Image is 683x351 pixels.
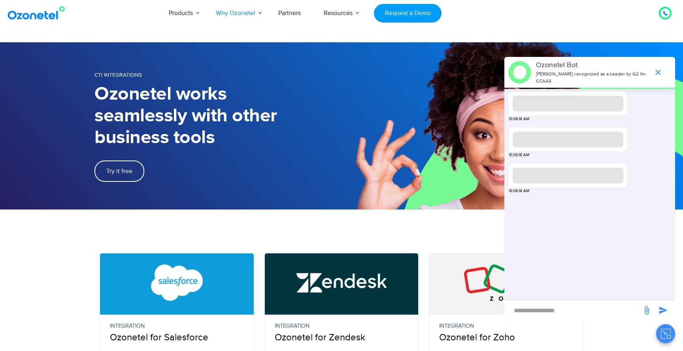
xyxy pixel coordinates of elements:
[509,116,529,122] span: 10:38:18 AM
[655,302,671,318] span: send message
[275,322,409,330] small: Integration
[94,83,341,149] h1: Ozonetel works seamlessly with other business tools
[508,304,638,318] div: new-msg-input
[296,264,387,301] img: Zendesk Call Center Integration
[110,322,244,330] small: Integration
[439,322,573,345] p: Ozonetel for Zoho
[508,61,531,84] img: header
[94,72,142,78] span: CTI Integrations
[106,168,132,174] span: Try it free
[536,71,649,85] p: [PERSON_NAME] recognized as a Leader by G2 for CCAAS
[509,152,529,158] span: 10:38:18 AM
[439,322,573,330] small: Integration
[536,60,649,71] p: Ozonetel Bot
[509,188,529,194] span: 10:38:18 AM
[374,4,441,23] a: Request a Demo
[132,264,222,301] img: Salesforce CTI Integration with Call Center Software
[110,322,244,345] p: Ozonetel for Salesforce
[656,324,675,343] button: Close chat
[650,64,666,80] span: end chat or minimize
[275,322,409,345] p: Ozonetel for Zendesk
[94,160,144,182] a: Try it free
[639,302,655,318] span: send message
